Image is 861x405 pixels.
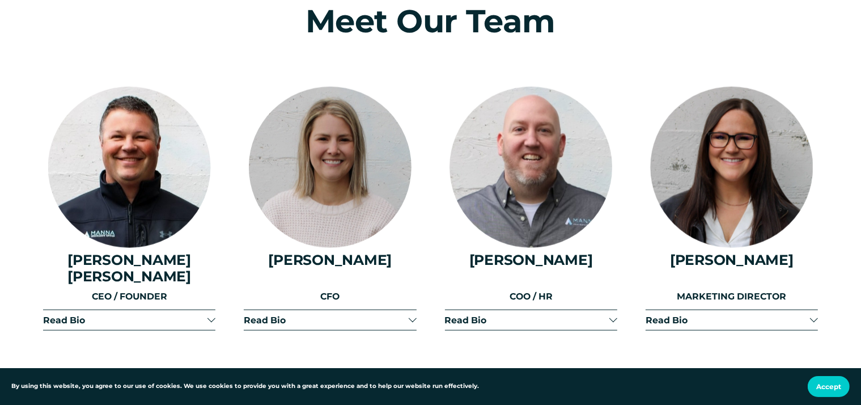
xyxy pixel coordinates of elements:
span: Meet Our Team [306,2,555,40]
h4: [PERSON_NAME] [445,252,617,268]
button: Read Bio [646,310,818,330]
button: Read Bio [43,310,215,330]
p: CEO / FOUNDER [43,289,215,303]
span: Read Bio [646,315,810,326]
span: Accept [816,382,841,391]
button: Accept [808,376,850,397]
p: COO / HR [445,289,617,303]
h4: [PERSON_NAME] [PERSON_NAME] [43,252,215,285]
button: Read Bio [445,310,617,330]
p: MARKETING DIRECTOR [646,289,818,303]
button: Read Bio [244,310,416,330]
p: By using this website, you agree to our use of cookies. We use cookies to provide you with a grea... [11,382,479,391]
p: CFO [244,289,416,303]
span: Read Bio [244,315,408,326]
h4: [PERSON_NAME] [646,252,818,268]
h4: [PERSON_NAME] [244,252,416,268]
span: Read Bio [445,315,609,326]
span: Read Bio [43,315,207,326]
